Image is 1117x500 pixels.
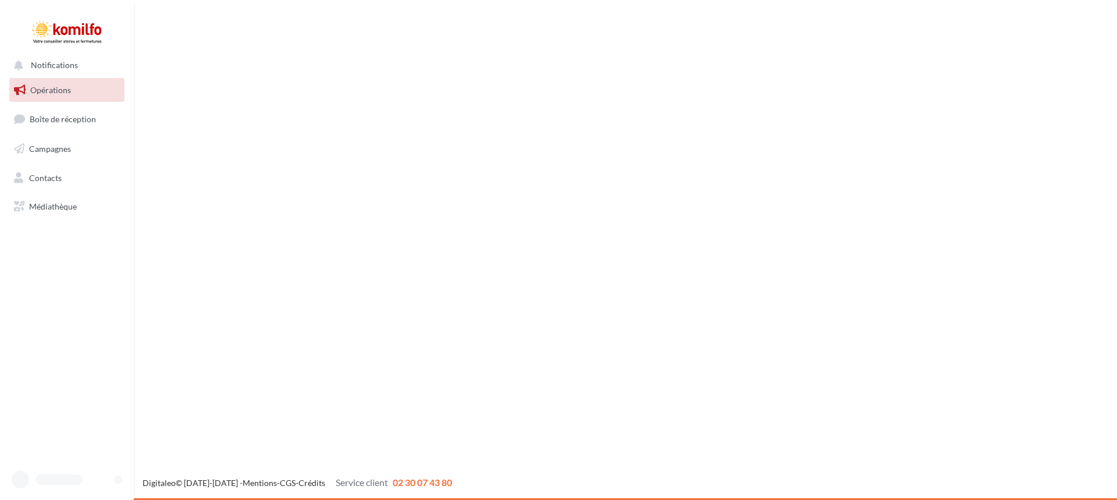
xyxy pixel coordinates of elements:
span: 02 30 07 43 80 [393,477,452,488]
a: Boîte de réception [7,107,127,132]
a: Crédits [298,478,325,488]
span: Médiathèque [29,201,77,211]
span: Campagnes [29,144,71,154]
span: Boîte de réception [30,114,96,124]
a: Campagnes [7,137,127,161]
a: Médiathèque [7,194,127,219]
span: © [DATE]-[DATE] - - - [143,478,452,488]
a: Digitaleo [143,478,176,488]
span: Service client [336,477,388,488]
a: CGS [280,478,296,488]
a: Mentions [243,478,277,488]
span: Opérations [30,85,71,95]
a: Contacts [7,166,127,190]
a: Opérations [7,78,127,102]
span: Notifications [31,61,78,70]
span: Contacts [29,172,62,182]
